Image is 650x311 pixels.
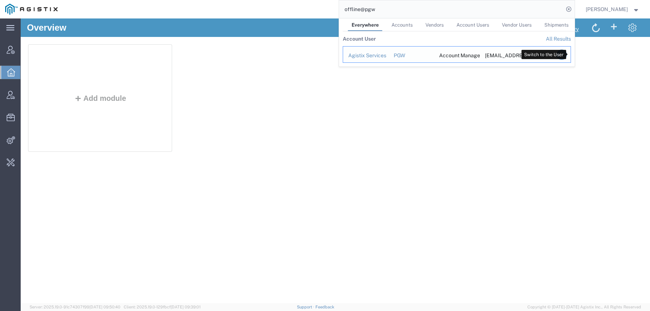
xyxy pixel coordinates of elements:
[30,305,120,309] span: Server: 2025.19.0-91c74307f99
[124,305,201,309] span: Client: 2025.19.0-129fbcf
[544,22,569,28] span: Shipments
[502,22,532,28] span: Vendor Users
[485,52,520,59] div: offline_notifications+pgw@agistix.com
[348,52,383,59] div: Agistix Services
[585,5,640,14] button: [PERSON_NAME]
[297,305,315,309] a: Support
[21,18,650,303] iframe: FS Legacy Container
[391,22,413,28] span: Accounts
[586,5,628,13] span: Carrie Virgilio
[456,22,489,28] span: Account Users
[51,76,108,84] button: Add module
[527,304,641,310] span: Copyright © [DATE]-[DATE] Agistix Inc., All Rights Reserved
[171,305,201,309] span: [DATE] 09:39:01
[546,36,571,42] a: View all account users found by criterion
[530,52,547,59] div: Active
[343,31,575,66] table: Search Results
[425,22,444,28] span: Vendors
[393,52,429,59] div: PGW
[352,22,379,28] span: Everywhere
[343,31,376,46] th: Account User
[439,52,475,59] div: Account Manager
[315,305,334,309] a: Feedback
[5,4,58,15] img: logo
[89,305,120,309] span: [DATE] 09:50:40
[339,0,564,18] input: Search for shipment number, reference number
